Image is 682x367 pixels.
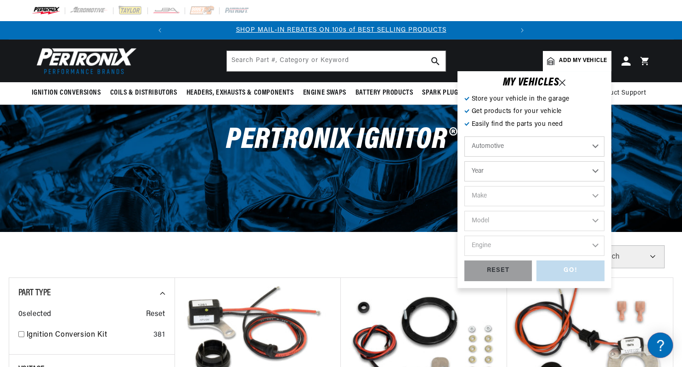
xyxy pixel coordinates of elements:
div: Shipping [9,140,175,148]
p: Get products for your vehicle [464,107,604,117]
input: Search Part #, Category or Keyword [227,51,445,71]
span: Product Support [595,88,646,98]
span: Ignition Conversions [32,88,101,98]
span: Spark Plug Wires [422,88,478,98]
div: JBA Performance Exhaust [9,102,175,110]
select: Model [464,211,604,231]
a: Orders FAQ [9,192,175,206]
p: Easily find the parts you need [464,119,604,130]
a: Payment, Pricing, and Promotions FAQ [9,230,175,244]
div: RESET [464,260,532,281]
a: FAQ [9,78,175,92]
button: search button [425,51,445,71]
span: Reset [146,309,165,321]
select: Engine [464,236,604,256]
slideshow-component: Translation missing: en.sections.announcements.announcement_bar [9,21,674,40]
div: 381 [153,329,165,341]
summary: Ignition Conversions [32,82,106,104]
span: PerTronix Ignitor® [226,125,456,155]
select: Ride Type [464,136,604,157]
summary: Battery Products [351,82,418,104]
select: Make [464,186,604,206]
button: Contact Us [9,246,175,262]
div: Payment, Pricing, and Promotions [9,215,175,224]
a: Ignition Conversion Kit [27,329,150,341]
a: Shipping FAQs [9,154,175,168]
summary: Headers, Exhausts & Components [182,82,299,104]
summary: Coils & Distributors [106,82,182,104]
span: Add my vehicle [559,56,607,65]
span: Part Type [18,288,51,298]
div: Ignition Products [9,64,175,73]
div: Announcement [169,25,513,35]
a: SHOP MAIL-IN REBATES ON 100s of BEST SELLING PRODUCTS [236,27,446,34]
button: Translation missing: en.sections.announcements.next_announcement [513,21,531,40]
div: Orders [9,177,175,186]
button: Translation missing: en.sections.announcements.previous_announcement [151,21,169,40]
select: Year [464,161,604,181]
p: Store your vehicle in the garage [464,94,604,104]
span: Engine Swaps [303,88,346,98]
h6: MY VEHICLE S [503,78,559,87]
a: POWERED BY ENCHANT [126,265,177,273]
summary: Engine Swaps [299,82,351,104]
span: Headers, Exhausts & Components [186,88,294,98]
a: Add my vehicle [543,51,611,71]
a: FAQs [9,116,175,130]
img: Pertronix [32,45,137,77]
span: Coils & Distributors [110,88,177,98]
summary: Spark Plug Wires [417,82,483,104]
summary: Product Support [595,82,651,104]
span: Battery Products [355,88,413,98]
span: 0 selected [18,309,51,321]
div: 1 of 2 [169,25,513,35]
